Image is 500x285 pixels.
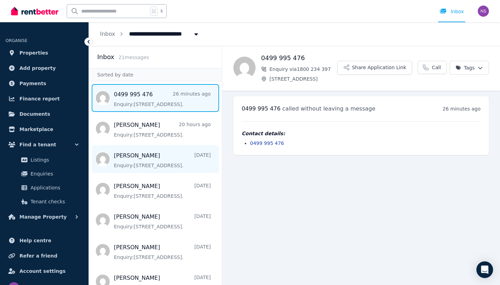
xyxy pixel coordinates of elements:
button: Find a tenant [6,138,83,152]
button: Tags [450,61,489,75]
span: Help centre [19,236,51,245]
span: Refer a friend [19,252,57,260]
a: Marketplace [6,122,83,136]
a: Applications [8,181,80,195]
a: Call [418,61,447,74]
span: 21 message s [118,55,149,60]
img: RentBetter [11,6,58,16]
button: Share Application Link [337,61,412,75]
span: Enquiries [31,170,77,178]
nav: Breadcrumb [89,22,211,46]
a: Refer a friend [6,249,83,263]
span: Tags [456,64,475,71]
a: [PERSON_NAME][DATE]Enquiry:[STREET_ADDRESS]. [114,182,211,199]
span: Find a tenant [19,140,56,149]
span: [STREET_ADDRESS] [269,75,337,82]
h2: Inbox [97,52,114,62]
div: Open Intercom Messenger [476,261,493,278]
a: Listings [8,153,80,167]
a: Add property [6,61,83,75]
span: Account settings [19,267,66,275]
span: Properties [19,49,48,57]
span: Tenant checks [31,197,77,206]
span: Call [432,64,441,71]
span: Documents [19,110,50,118]
a: Enquiries [8,167,80,181]
a: 0499 995 47626 minutes agoEnquiry:[STREET_ADDRESS]. [114,90,211,108]
a: Help centre [6,234,83,247]
span: k [160,8,163,14]
a: Account settings [6,264,83,278]
button: Manage Property [6,210,83,224]
h1: 0499 995 476 [261,53,337,63]
span: called without leaving a message [282,105,375,112]
span: ORGANISE [6,38,27,43]
a: [PERSON_NAME]20 hours agoEnquiry:[STREET_ADDRESS]. [114,121,211,138]
img: Neil Shams [478,6,489,17]
div: Inbox [440,8,464,15]
h4: Contact details: [242,130,481,137]
a: [PERSON_NAME][DATE]Enquiry:[STREET_ADDRESS]. [114,152,211,169]
img: 0499 995 476 [233,57,256,79]
time: 26 minutes ago [443,106,481,112]
a: Tenant checks [8,195,80,209]
span: Finance report [19,95,60,103]
span: Enquiry via 1800 234 397 [269,66,337,73]
div: Sorted by date [89,68,222,81]
span: Add property [19,64,56,72]
a: Documents [6,107,83,121]
span: Applications [31,184,77,192]
a: Properties [6,46,83,60]
a: [PERSON_NAME][DATE]Enquiry:[STREET_ADDRESS]. [114,213,211,230]
a: 0499 995 476 [250,140,284,146]
span: Marketplace [19,125,53,133]
span: Manage Property [19,213,67,221]
a: [PERSON_NAME][DATE]Enquiry:[STREET_ADDRESS]. [114,243,211,261]
a: Finance report [6,92,83,106]
a: Payments [6,76,83,90]
span: 0499 995 476 [242,105,281,112]
a: Inbox [100,31,115,37]
span: Listings [31,156,77,164]
span: Payments [19,79,46,88]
